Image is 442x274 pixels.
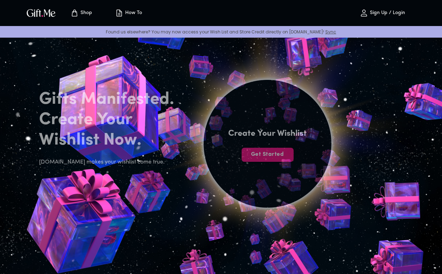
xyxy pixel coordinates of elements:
[109,2,148,24] button: How To
[39,89,185,110] h2: Gifts Manifested.
[115,9,123,17] img: how-to.svg
[6,29,436,35] p: Found us elsewhere? You may now access your Wish List and Store Credit directly on [DOMAIN_NAME]!
[228,128,307,139] h4: Create Your Wishlist
[368,10,405,16] p: Sign Up / Login
[39,110,185,130] h2: Create Your
[79,10,92,16] p: Shop
[325,29,336,35] a: Sync
[39,158,185,167] h6: [DOMAIN_NAME] makes your wishlist come true.
[123,10,142,16] p: How To
[347,2,417,24] button: Sign Up / Login
[25,8,57,18] img: GiftMe Logo
[25,9,58,17] button: GiftMe Logo
[62,2,101,24] button: Store page
[39,130,185,151] h2: Wishlist Now.
[242,148,294,162] button: Get Started
[242,151,294,158] span: Get Started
